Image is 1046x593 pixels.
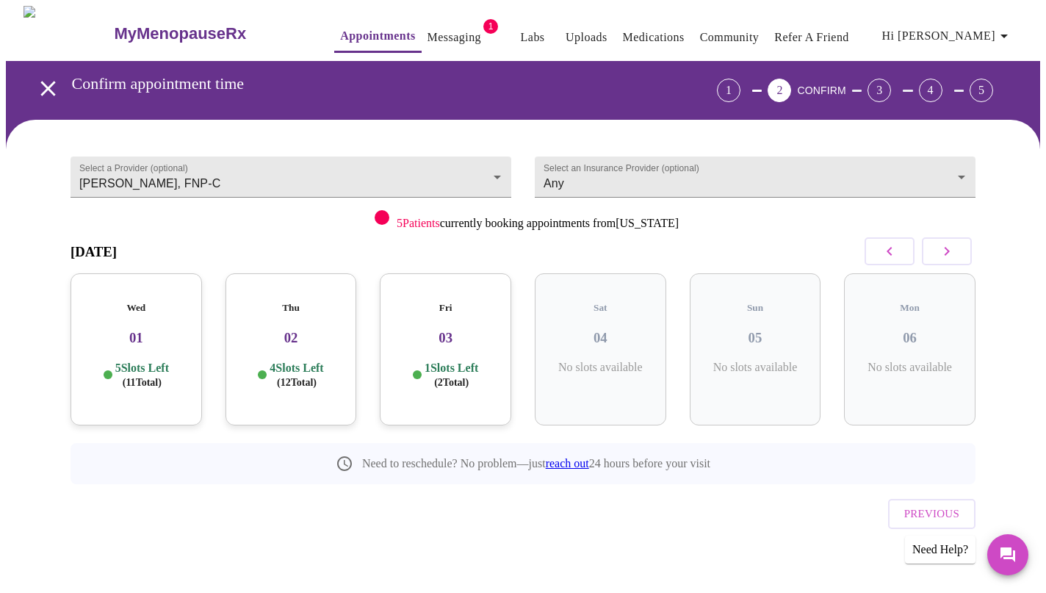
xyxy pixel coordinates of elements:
h5: Fri [392,302,499,314]
p: No slots available [547,361,654,374]
a: Refer a Friend [774,27,849,48]
a: Messaging [428,27,481,48]
h5: Thu [237,302,345,314]
h3: 05 [701,330,809,346]
img: MyMenopauseRx Logo [24,6,112,61]
div: [PERSON_NAME], FNP-C [71,157,511,198]
a: Uploads [566,27,607,48]
button: Refer a Friend [768,23,855,52]
button: Medications [617,23,690,52]
h5: Wed [82,302,190,314]
h5: Mon [856,302,964,314]
button: open drawer [26,67,70,110]
p: 5 Slots Left [115,361,169,389]
span: CONFIRM [797,85,845,96]
span: Hi [PERSON_NAME] [882,26,1013,46]
span: 1 [483,19,498,34]
p: No slots available [701,361,809,374]
button: Appointments [334,21,421,53]
h3: [DATE] [71,244,117,260]
span: ( 11 Total) [123,377,162,388]
div: 2 [768,79,791,102]
button: Uploads [560,23,613,52]
h3: 01 [82,330,190,346]
h5: Sun [701,302,809,314]
button: Hi [PERSON_NAME] [876,21,1019,51]
div: 3 [868,79,891,102]
div: 1 [717,79,740,102]
h5: Sat [547,302,654,314]
a: Labs [521,27,545,48]
button: Previous [888,499,975,528]
button: Messaging [422,23,487,52]
button: Community [694,23,765,52]
div: Need Help? [905,536,975,564]
p: Need to reschedule? No problem—just 24 hours before your visit [362,457,710,470]
h3: 02 [237,330,345,346]
button: Messages [987,534,1028,575]
span: ( 12 Total) [277,377,317,388]
button: Labs [509,23,556,52]
a: Appointments [340,26,415,46]
a: Community [700,27,760,48]
span: ( 2 Total) [434,377,469,388]
a: Medications [623,27,685,48]
h3: 06 [856,330,964,346]
a: reach out [546,457,589,470]
span: 5 Patients [397,217,440,229]
p: No slots available [856,361,964,374]
h3: 04 [547,330,654,346]
p: 1 Slots Left [425,361,478,389]
div: 4 [919,79,942,102]
p: currently booking appointments from [US_STATE] [397,217,679,230]
p: 4 Slots Left [270,361,323,389]
h3: MyMenopauseRx [114,24,246,43]
h3: Confirm appointment time [72,74,635,93]
div: 5 [970,79,993,102]
h3: 03 [392,330,499,346]
div: Any [535,157,975,198]
a: MyMenopauseRx [112,8,305,60]
span: Previous [904,504,959,523]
